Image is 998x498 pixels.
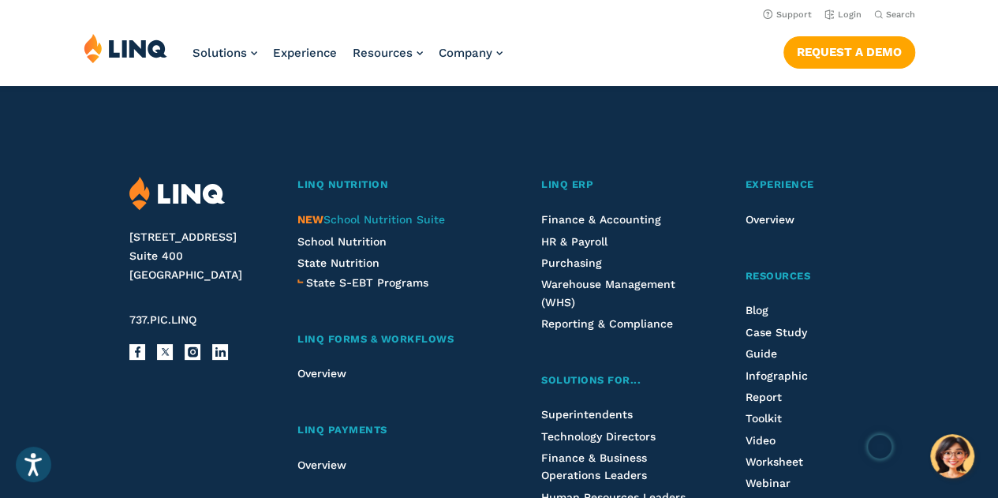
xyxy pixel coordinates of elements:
[192,46,247,60] span: Solutions
[439,46,492,60] span: Company
[745,213,794,226] a: Overview
[541,178,593,190] span: LINQ ERP
[353,46,423,60] a: Resources
[297,459,346,471] a: Overview
[541,256,602,269] a: Purchasing
[541,235,607,248] a: HR & Payroll
[824,9,862,20] a: Login
[745,268,868,285] a: Resources
[745,391,781,403] a: Report
[745,178,813,190] span: Experience
[297,333,454,345] span: LINQ Forms & Workflows
[783,33,915,68] nav: Button Navigation
[541,408,633,421] a: Superintendents
[306,274,428,291] a: State S-EBT Programs
[297,177,487,193] a: LINQ Nutrition
[745,326,806,339] a: Case Study
[541,213,661,226] a: Finance & Accounting
[297,331,487,348] a: LINQ Forms & Workflows
[745,347,776,360] a: Guide
[783,36,915,68] a: Request a Demo
[192,33,503,85] nav: Primary Navigation
[745,304,768,316] a: Blog
[297,213,445,226] a: NEWSchool Nutrition Suite
[745,270,810,282] span: Resources
[84,33,167,63] img: LINQ | K‑12 Software
[745,455,802,468] a: Worksheet
[297,213,323,226] span: NEW
[192,46,257,60] a: Solutions
[306,276,428,289] span: State S-EBT Programs
[763,9,812,20] a: Support
[185,344,200,360] a: Instagram
[439,46,503,60] a: Company
[874,9,915,21] button: Open Search Bar
[297,424,387,436] span: LINQ Payments
[886,9,915,20] span: Search
[745,477,790,489] a: Webinar
[541,430,656,443] a: Technology Directors
[745,369,807,382] a: Infographic
[273,46,337,60] a: Experience
[745,177,868,193] a: Experience
[129,228,272,284] address: [STREET_ADDRESS] Suite 400 [GEOGRAPHIC_DATA]
[212,344,228,360] a: LinkedIn
[129,313,196,326] span: 737.PIC.LINQ
[745,412,781,425] a: Toolkit
[745,434,775,447] a: Video
[297,213,445,226] span: School Nutrition Suite
[541,278,675,308] a: Warehouse Management (WHS)
[129,344,145,360] a: Facebook
[930,434,974,478] button: Hello, have a question? Let’s chat.
[297,235,387,248] a: School Nutrition
[297,422,487,439] a: LINQ Payments
[541,177,690,193] a: LINQ ERP
[541,317,673,330] a: Reporting & Compliance
[353,46,413,60] span: Resources
[129,177,225,211] img: LINQ | K‑12 Software
[157,344,173,360] a: X
[297,367,346,380] a: Overview
[297,256,379,269] a: State Nutrition
[541,451,647,481] a: Finance & Business Operations Leaders
[297,178,388,190] span: LINQ Nutrition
